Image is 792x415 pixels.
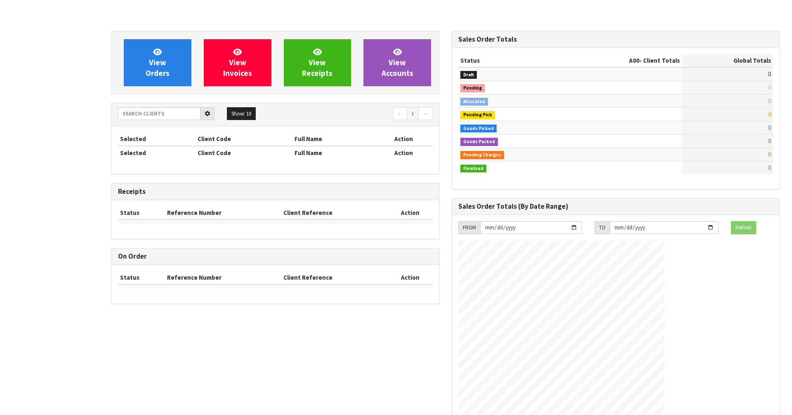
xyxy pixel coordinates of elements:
h3: On Order [118,252,433,260]
th: Full Name [292,146,374,159]
h3: Sales Order Totals [458,35,773,43]
span: View Receipts [302,47,332,78]
th: Action [387,271,433,284]
a: → [418,107,433,120]
span: 0 [768,151,771,158]
span: 0 [768,84,771,92]
span: 0 [768,110,771,118]
span: Allocated [460,98,488,106]
th: - Client Totals [562,54,682,67]
th: Selected [118,132,196,146]
th: Client Code [196,132,292,146]
h3: Sales Order Totals (By Date Range) [458,203,773,210]
th: Action [374,146,433,159]
th: Reference Number [165,271,282,284]
th: Action [387,206,433,219]
th: Client Reference [281,271,387,284]
span: Goods Picked [460,125,497,133]
th: Status [458,54,562,67]
input: Search clients [118,107,200,120]
span: View Invoices [223,47,252,78]
span: View Orders [146,47,170,78]
h3: Receipts [118,188,433,196]
a: 1 [407,107,419,120]
th: Full Name [292,132,374,146]
nav: Page navigation [281,107,433,122]
th: Action [374,132,433,146]
div: TO [594,221,610,234]
span: 0 [768,124,771,132]
th: Status [118,206,165,219]
span: 0 [768,137,771,145]
span: Pending Pick [460,111,495,119]
span: View Accounts [382,47,413,78]
a: ViewReceipts [284,39,351,86]
span: Pending [460,84,485,92]
span: Finalised [460,165,486,173]
span: 0 [768,97,771,105]
th: Status [118,271,165,284]
th: Reference Number [165,206,282,219]
span: Draft [460,71,477,79]
a: ← [393,107,407,120]
span: Pending Charges [460,151,504,159]
span: 0 [768,164,771,172]
a: ViewInvoices [204,39,271,86]
a: ViewAccounts [363,39,431,86]
span: 0 [768,70,771,78]
div: FROM [458,221,480,234]
button: Show: 10 [227,107,256,120]
span: Goods Packed [460,138,498,146]
a: ViewOrders [124,39,191,86]
button: Refresh [731,221,756,234]
th: Client Code [196,146,292,159]
span: A00 [629,57,639,64]
th: Client Reference [281,206,387,219]
th: Global Totals [682,54,773,67]
th: Selected [118,146,196,159]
